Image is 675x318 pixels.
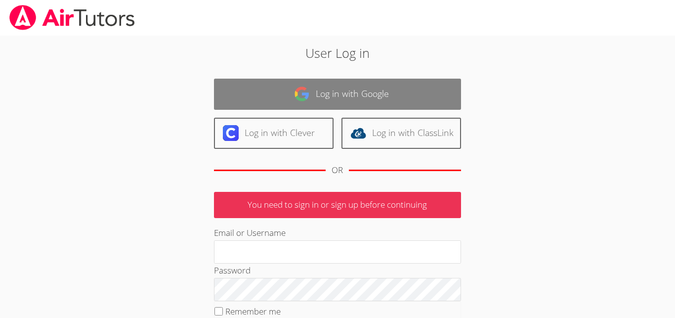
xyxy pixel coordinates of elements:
[214,227,286,238] label: Email or Username
[214,265,251,276] label: Password
[214,192,461,218] p: You need to sign in or sign up before continuing
[214,118,334,149] a: Log in with Clever
[214,79,461,110] a: Log in with Google
[294,86,310,102] img: google-logo-50288ca7cdecda66e5e0955fdab243c47b7ad437acaf1139b6f446037453330a.svg
[350,125,366,141] img: classlink-logo-d6bb404cc1216ec64c9a2012d9dc4662098be43eaf13dc465df04b49fa7ab582.svg
[341,118,461,149] a: Log in with ClassLink
[225,306,281,317] label: Remember me
[8,5,136,30] img: airtutors_banner-c4298cdbf04f3fff15de1276eac7730deb9818008684d7c2e4769d2f7ddbe033.png
[223,125,239,141] img: clever-logo-6eab21bc6e7a338710f1a6ff85c0baf02591cd810cc4098c63d3a4b26e2feb20.svg
[155,44,520,62] h2: User Log in
[332,163,343,178] div: OR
